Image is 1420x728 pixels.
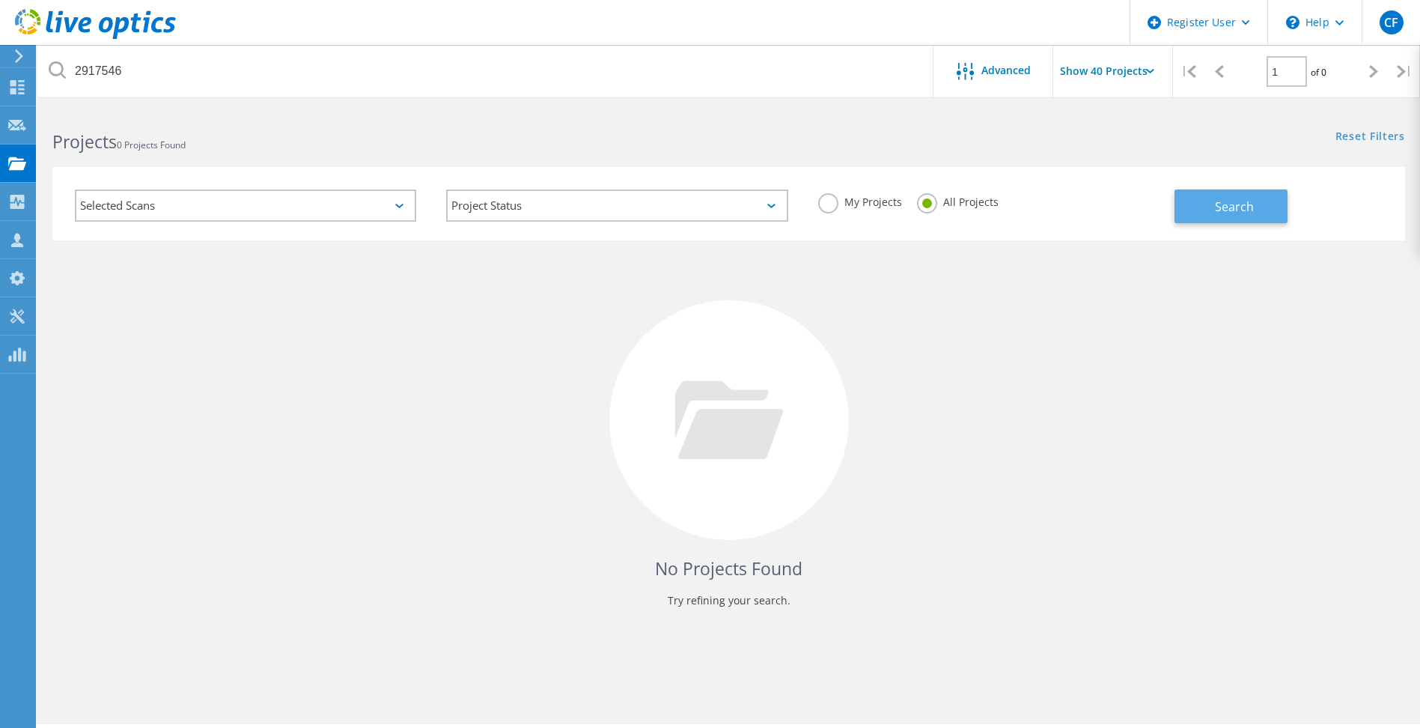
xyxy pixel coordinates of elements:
input: Search projects by name, owner, ID, company, etc [37,45,934,97]
button: Search [1174,189,1288,223]
div: Selected Scans [75,189,416,222]
svg: \n [1286,16,1299,29]
a: Reset Filters [1335,131,1405,144]
div: Project Status [446,189,787,222]
span: Advanced [981,65,1031,76]
b: Projects [52,130,117,154]
span: 0 Projects Found [117,139,186,151]
span: CF [1384,16,1398,28]
p: Try refining your search. [67,589,1390,613]
div: | [1173,45,1204,98]
span: of 0 [1311,66,1326,79]
h4: No Projects Found [67,556,1390,581]
div: | [1389,45,1420,98]
span: Search [1215,198,1254,215]
label: My Projects [818,193,902,207]
label: All Projects [917,193,999,207]
a: Live Optics Dashboard [15,31,176,42]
